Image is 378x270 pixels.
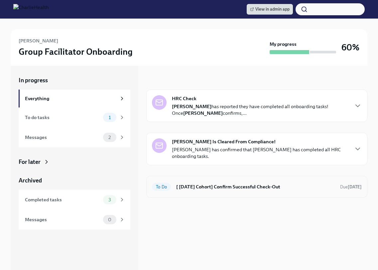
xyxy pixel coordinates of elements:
[172,146,348,160] p: [PERSON_NAME] has confirmed that [PERSON_NAME] has completed all HRC onboarding tasks.
[104,197,115,202] span: 3
[152,184,171,189] span: To Do
[19,46,133,58] h3: Group Facilitator Onboarding
[172,138,276,145] strong: [PERSON_NAME] Is Cleared From Compliance!
[270,41,297,47] strong: My progress
[105,115,115,120] span: 1
[19,90,130,107] a: Everything
[19,158,41,166] div: For later
[348,184,362,189] strong: [DATE]
[19,176,130,184] a: Archived
[19,158,130,166] a: For later
[104,135,115,140] span: 2
[172,103,348,116] p: has reported they have completed all onboarding tasks! Once confirms,...
[104,217,115,222] span: 0
[341,41,359,53] h3: 60%
[19,107,130,127] a: To do tasks1
[172,103,211,109] strong: [PERSON_NAME]
[19,37,58,44] h6: [PERSON_NAME]
[176,183,335,190] h6: [ [DATE] Cohort] Confirm Successful Check-Out
[340,184,362,189] span: Due
[340,184,362,190] span: September 6th, 2025 09:00
[25,216,100,223] div: Messages
[25,196,100,203] div: Completed tasks
[250,6,290,13] span: View in admin app
[19,76,130,84] a: In progress
[247,4,293,15] a: View in admin app
[13,4,49,15] img: CharlieHealth
[25,95,116,102] div: Everything
[25,114,100,121] div: To do tasks
[146,76,176,84] div: In progress
[19,210,130,230] a: Messages0
[19,190,130,210] a: Completed tasks3
[183,110,223,116] strong: [PERSON_NAME]
[25,134,100,141] div: Messages
[152,181,362,192] a: To Do[ [DATE] Cohort] Confirm Successful Check-OutDue[DATE]
[172,95,196,102] strong: HRC Check
[19,127,130,147] a: Messages2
